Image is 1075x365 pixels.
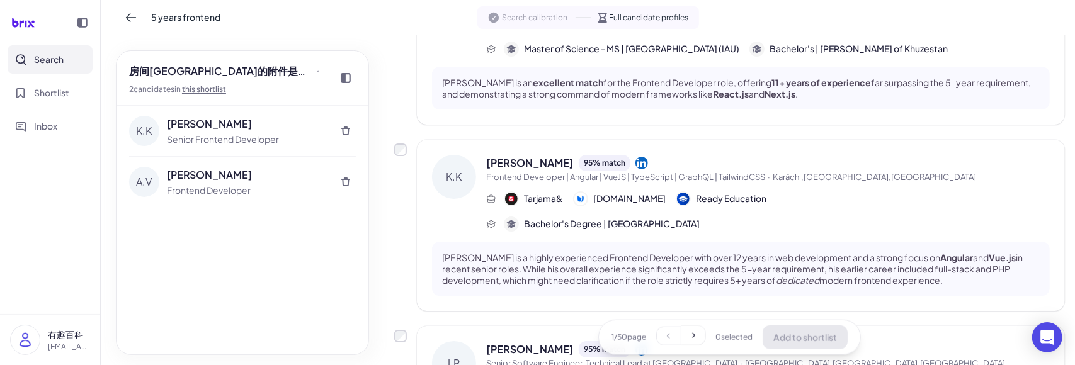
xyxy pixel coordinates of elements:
[129,84,326,95] div: 2 candidate s in
[776,274,819,286] em: dedicated
[503,12,568,23] span: Search calibration
[610,12,689,23] span: Full candidate profiles
[167,116,328,132] div: [PERSON_NAME]
[593,192,666,205] span: [DOMAIN_NAME]
[771,77,871,88] strong: 11+ years of experience
[773,172,976,182] span: Karāchi,[GEOGRAPHIC_DATA],[GEOGRAPHIC_DATA]
[11,325,40,354] img: user_logo.png
[486,155,574,171] span: [PERSON_NAME]
[167,167,328,182] div: [PERSON_NAME]
[768,172,770,182] span: ·
[574,193,587,205] img: 公司logo
[765,88,795,99] strong: Next.js
[524,217,700,230] span: Bachelor's Degree | [GEOGRAPHIC_DATA]
[129,116,159,146] div: K.K
[1032,322,1062,352] div: Open Intercom Messenger
[442,252,1040,286] p: [PERSON_NAME] is a highly experienced Frontend Developer with over 12 years in web development an...
[713,88,749,99] strong: React.js
[8,45,93,74] button: Search
[770,42,948,55] span: Bachelor's | [PERSON_NAME] of Khuzestan
[124,61,326,81] button: 房间[GEOGRAPHIC_DATA]的附件是打开了发生的接口方式发射点发射点方法
[34,120,57,133] span: Inbox
[524,42,739,55] span: Master of Science - MS | [GEOGRAPHIC_DATA] (IAU)
[48,341,90,352] p: [EMAIL_ADDRESS][DOMAIN_NAME]
[940,252,973,263] strong: Angular
[696,192,766,205] span: Ready Education
[432,155,476,199] div: K.K
[579,155,630,171] div: 95 % match
[8,112,93,140] button: Inbox
[8,79,93,107] button: Shortlist
[48,328,90,341] p: 有趣百科
[505,193,518,205] img: 公司logo
[677,193,690,205] img: 公司logo
[167,133,328,146] div: Senior Frontend Developer
[34,53,64,66] span: Search
[486,172,765,182] span: Frontend Developer | Angular | VueJS | TypeScript | GraphQL | TailwindCSS
[34,86,69,99] span: Shortlist
[151,11,220,24] span: 5 years frontend
[989,252,1016,263] strong: Vue.js
[533,77,603,88] strong: excellent match
[182,84,226,94] a: this shortlist
[715,332,753,343] span: 0 selected
[129,64,313,79] span: 房间[GEOGRAPHIC_DATA]的附件是打开了发生的接口方式发射点发射点方法
[579,341,630,357] div: 95 % match
[442,77,1040,99] p: [PERSON_NAME] is an for the Frontend Developer role, offering far surpassing the 5-year requireme...
[129,167,159,197] div: A.V
[486,342,574,357] span: [PERSON_NAME]
[611,332,646,343] span: 1 / 50 page
[167,184,328,197] div: Frontend Developer
[524,192,563,205] span: Tarjama&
